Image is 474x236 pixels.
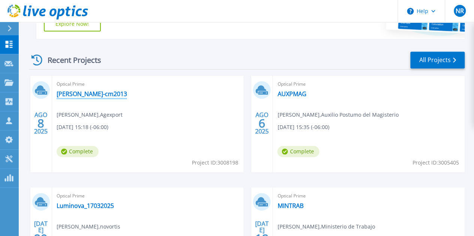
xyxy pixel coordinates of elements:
span: Optical Prime [57,192,239,200]
span: Optical Prime [277,192,460,200]
div: Recent Projects [29,51,111,69]
a: MINTRAB [277,202,303,209]
span: 6 [259,120,265,126]
a: Explore Now! [44,16,101,31]
span: [PERSON_NAME] , Ministerio de Trabajo [277,223,375,231]
a: AUXPMAG [277,90,306,98]
span: [PERSON_NAME] , Auxilio Postumo del Magisterio [277,111,398,119]
span: [PERSON_NAME] , Agexport [57,111,123,119]
a: [PERSON_NAME]-cm2013 [57,90,127,98]
a: Luminova_17032025 [57,202,114,209]
a: All Projects [410,52,465,68]
span: Complete [277,146,319,157]
span: 8 [37,120,44,126]
span: [PERSON_NAME] , novortis [57,223,120,231]
span: NR [455,8,464,14]
span: Optical Prime [57,80,239,88]
div: AGO 2025 [34,110,48,137]
span: Project ID: 3008198 [191,159,238,167]
span: Project ID: 3005405 [413,159,459,167]
span: [DATE] 15:35 (-06:00) [277,123,329,131]
span: Complete [57,146,99,157]
div: AGO 2025 [255,110,269,137]
span: Optical Prime [277,80,460,88]
span: [DATE] 15:18 (-06:00) [57,123,108,131]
